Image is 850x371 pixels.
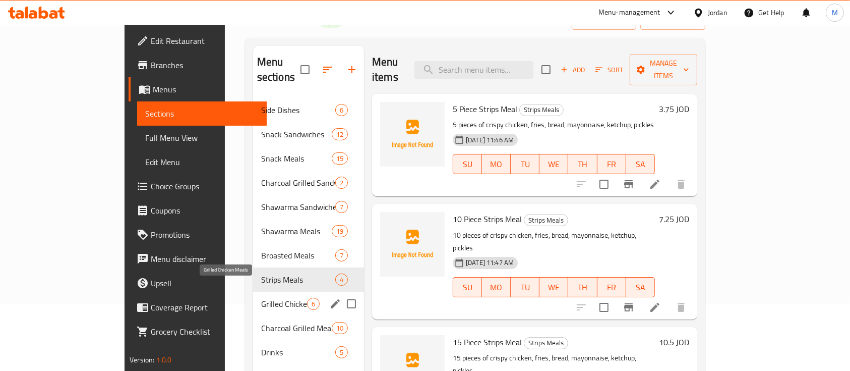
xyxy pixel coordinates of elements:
button: MO [482,277,511,297]
span: 5 [336,348,347,357]
span: [DATE] 11:46 AM [462,135,518,145]
p: 5 pieces of crispy chicken, fries, bread, mayonnaise, ketchup, pickles [453,119,655,131]
span: Add [559,64,586,76]
span: Menus [153,83,259,95]
h6: 10.5 JOD [659,335,689,349]
span: Charcoal Grilled Meals [261,322,332,334]
span: Snack Meals [261,152,332,165]
a: Promotions [129,223,267,247]
span: Coupons [151,204,259,217]
div: Snack Sandwiches12 [253,122,364,146]
span: [DATE] 11:47 AM [462,258,518,268]
span: Strips Meals [524,337,568,349]
div: Strips Meals [524,214,568,226]
span: Edit Restaurant [151,35,259,47]
div: Strips Meals [524,337,568,349]
span: Manage items [638,57,689,82]
span: MO [486,280,507,295]
span: 10 Piece Strips Meal [453,211,522,227]
h6: 7.25 JOD [659,212,689,226]
span: TH [572,280,593,295]
span: 6 [308,299,319,309]
span: Select section [535,59,557,80]
div: items [307,298,320,310]
span: Coverage Report [151,301,259,313]
span: SU [457,280,478,295]
button: SU [453,154,482,174]
div: Side Dishes [261,104,335,116]
nav: Menu sections [253,94,364,368]
span: Branches [151,59,259,71]
span: Sort sections [316,58,340,82]
button: Branch-specific-item [617,172,641,196]
a: Edit Restaurant [129,29,267,53]
div: Strips Meals [519,104,564,116]
span: SA [630,280,651,295]
span: M [832,7,838,18]
span: Shawarma Meals [261,225,332,237]
a: Upsell [129,271,267,295]
button: MO [482,154,511,174]
div: Shawarma Meals19 [253,219,364,243]
span: FR [601,157,622,172]
span: Snack Sandwiches [261,128,332,140]
a: Sections [137,101,267,126]
div: items [332,128,348,140]
img: 5 Piece Strips Meal [380,102,445,167]
span: Grocery Checklist [151,326,259,338]
a: Menu disclaimer [129,247,267,271]
a: Edit Menu [137,150,267,174]
button: TU [511,154,539,174]
span: TH [572,157,593,172]
span: SA [630,157,651,172]
a: Branches [129,53,267,77]
h2: Menu items [372,55,402,85]
button: delete [669,295,693,320]
span: Strips Meals [261,274,335,286]
div: items [332,152,348,165]
span: WE [543,280,564,295]
span: Charcoal Grilled Sandwiches [261,177,335,189]
div: Side Dishes6 [253,98,364,122]
div: Charcoal Grilled Meals10 [253,316,364,340]
div: Strips Meals4 [253,268,364,292]
span: TU [515,280,535,295]
span: 12 [332,130,347,139]
p: 10 pieces of crispy chicken, fries, bread, mayonnaise, ketchup, pickles [453,229,655,254]
span: WE [543,157,564,172]
span: Broasted Meals [261,249,335,261]
button: SA [626,154,655,174]
span: Select all sections [294,59,316,80]
span: 15 [332,154,347,164]
div: items [335,177,348,189]
div: items [335,201,348,213]
button: delete [669,172,693,196]
span: Select to update [593,174,615,195]
span: 4 [336,275,347,285]
button: SU [453,277,482,297]
h6: 3.75 JOD [659,102,689,116]
button: TH [568,154,597,174]
span: 6 [336,105,347,115]
span: import [580,14,628,27]
span: Select to update [593,297,615,318]
span: FR [601,280,622,295]
button: TH [568,277,597,297]
button: edit [328,296,343,311]
div: items [335,346,348,358]
span: Version: [130,353,154,366]
input: search [414,61,533,79]
button: Add [557,62,589,78]
span: Sort [595,64,623,76]
div: items [335,104,348,116]
div: items [335,274,348,286]
div: Charcoal Grilled Sandwiches2 [253,171,364,195]
span: Shawarma Sandwiches [261,201,335,213]
span: 7 [336,251,347,260]
button: SA [626,277,655,297]
a: Menus [129,77,267,101]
